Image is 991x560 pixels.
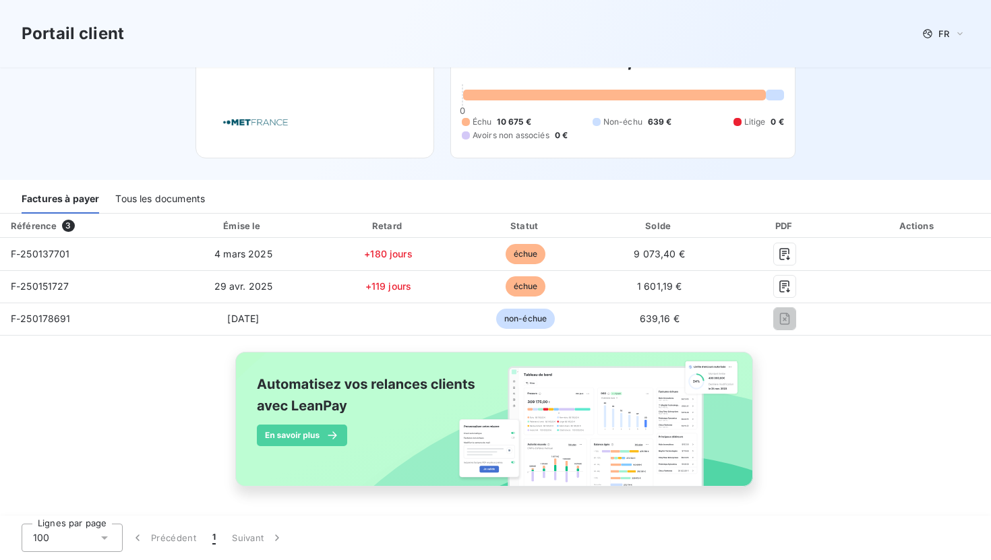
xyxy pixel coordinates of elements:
span: F-250178691 [11,313,71,324]
span: Échu [473,116,492,128]
button: Précédent [123,524,204,552]
span: 0 € [555,129,568,142]
span: 100 [33,531,49,545]
span: 1 601,19 € [637,280,682,292]
span: 4 mars 2025 [214,248,272,259]
span: 639 € [648,116,672,128]
span: échue [506,276,546,297]
span: Litige [744,116,766,128]
span: non-échue [496,309,555,329]
span: 9 073,40 € [634,248,685,259]
span: [DATE] [227,313,259,324]
span: échue [506,244,546,264]
span: 0 € [771,116,783,128]
span: +119 jours [365,280,412,292]
div: Statut [460,219,591,232]
div: Factures à payer [22,185,99,214]
span: Non-échu [603,116,642,128]
span: 29 avr. 2025 [214,280,273,292]
span: 0 [460,105,465,116]
div: Tous les documents [115,185,205,214]
span: F-250151727 [11,280,69,292]
div: Référence [11,220,57,231]
div: Actions [847,219,988,232]
span: +180 jours [364,248,413,259]
div: Émise le [171,219,316,232]
span: 1 [212,531,216,545]
span: 639,16 € [640,313,680,324]
span: 3 [62,220,74,232]
h3: Portail client [22,22,124,46]
img: Company logo [212,103,299,142]
span: FR [938,28,949,39]
span: Avoirs non associés [473,129,549,142]
button: Suivant [224,524,292,552]
div: Retard [322,219,455,232]
span: F-250137701 [11,248,70,259]
img: banner [223,344,768,509]
div: Solde [596,219,723,232]
div: PDF [728,219,841,232]
span: 10 675 € [497,116,531,128]
button: 1 [204,524,224,552]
